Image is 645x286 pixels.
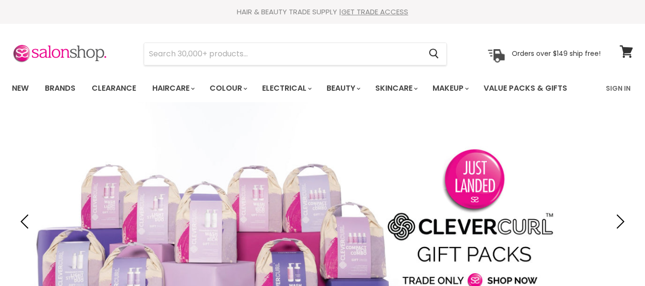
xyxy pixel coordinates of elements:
ul: Main menu [5,74,587,102]
p: Orders over $149 ship free! [512,49,601,58]
a: Skincare [368,78,423,98]
a: Haircare [145,78,201,98]
a: GET TRADE ACCESS [341,7,408,17]
button: Search [421,43,446,65]
a: Sign In [600,78,636,98]
button: Next [609,212,628,231]
a: Makeup [425,78,475,98]
button: Previous [17,212,36,231]
a: Clearance [85,78,143,98]
a: New [5,78,36,98]
a: Brands [38,78,83,98]
input: Search [144,43,421,65]
a: Electrical [255,78,317,98]
a: Colour [202,78,253,98]
a: Beauty [319,78,366,98]
form: Product [144,42,447,65]
a: Value Packs & Gifts [476,78,574,98]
